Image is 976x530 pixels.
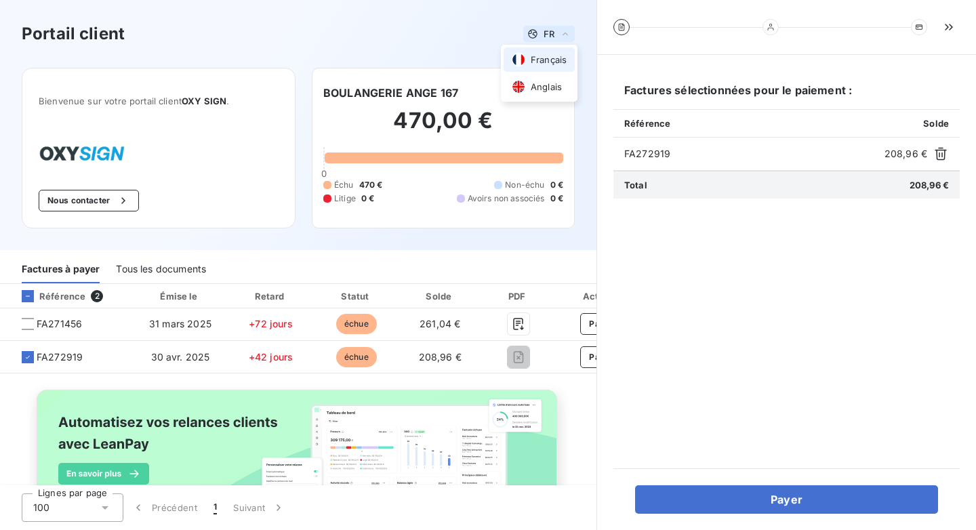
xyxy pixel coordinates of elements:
[323,85,458,101] h6: BOULANGERIE ANGE 167
[531,54,567,66] span: Français
[39,96,279,106] span: Bienvenue sur votre portail client .
[401,289,479,303] div: Solde
[558,289,645,303] div: Actions
[580,346,622,368] button: Payer
[635,485,938,514] button: Payer
[336,347,377,367] span: échue
[334,192,356,205] span: Litige
[249,318,292,329] span: +72 jours
[419,351,462,363] span: 208,96 €
[182,96,226,106] span: OXY SIGN
[624,147,879,161] span: FA272919
[123,493,205,522] button: Précédent
[359,179,383,191] span: 470 €
[420,318,460,329] span: 261,04 €
[39,139,125,168] img: Company logo
[225,493,293,522] button: Suivant
[484,289,552,303] div: PDF
[205,493,225,522] button: 1
[136,289,224,303] div: Émise le
[531,81,562,94] span: Anglais
[505,179,544,191] span: Non-échu
[550,179,563,191] span: 0 €
[91,290,103,302] span: 2
[39,190,139,211] button: Nous contacter
[11,290,85,302] div: Référence
[884,147,927,161] span: 208,96 €
[116,255,206,283] div: Tous les documents
[151,351,210,363] span: 30 avr. 2025
[624,180,647,190] span: Total
[22,22,125,46] h3: Portail client
[321,168,327,179] span: 0
[149,318,211,329] span: 31 mars 2025
[213,501,217,514] span: 1
[580,313,622,335] button: Payer
[334,179,354,191] span: Échu
[230,289,312,303] div: Retard
[468,192,545,205] span: Avoirs non associés
[544,28,554,39] span: FR
[249,351,293,363] span: +42 jours
[613,82,960,109] h6: Factures sélectionnées pour le paiement :
[923,118,949,129] span: Solde
[910,180,949,190] span: 208,96 €
[336,314,377,334] span: échue
[361,192,374,205] span: 0 €
[37,350,83,364] span: FA272919
[33,501,49,514] span: 100
[550,192,563,205] span: 0 €
[37,317,82,331] span: FA271456
[317,289,396,303] div: Statut
[624,118,670,129] span: Référence
[323,107,563,148] h2: 470,00 €
[22,255,100,283] div: Factures à payer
